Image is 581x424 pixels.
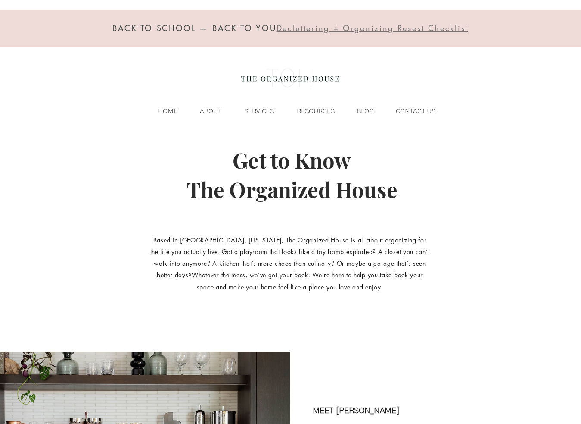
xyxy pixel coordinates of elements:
[278,105,339,118] a: RESOURCES
[378,105,440,118] a: CONTACT US
[352,105,378,118] p: BLOG
[80,145,504,204] h1: Get to Know The Organized House
[150,236,430,280] span: Based in [GEOGRAPHIC_DATA], [US_STATE], The Organized House is all about organizing for the life ...
[391,105,440,118] p: CONTACT US
[182,105,226,118] a: ABOUT
[226,105,278,118] a: SERVICES
[277,25,468,33] a: Decluttering + Organizing Resest Checklist
[140,105,182,118] a: HOME
[313,407,400,415] span: MEET [PERSON_NAME]
[154,105,182,118] p: HOME
[192,271,423,291] span: Whatever the mess, we’ve got your back. We’re here to help you take back your space and make your...
[339,105,378,118] a: BLOG
[140,105,440,118] nav: Site
[196,105,226,118] p: ABOUT
[240,105,278,118] p: SERVICES
[292,105,339,118] p: RESOURCES
[112,23,277,33] span: BACK TO SCHOOL — BACK TO YOU
[277,23,468,33] span: Decluttering + Organizing Resest Checklist
[237,61,343,95] img: the organized house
